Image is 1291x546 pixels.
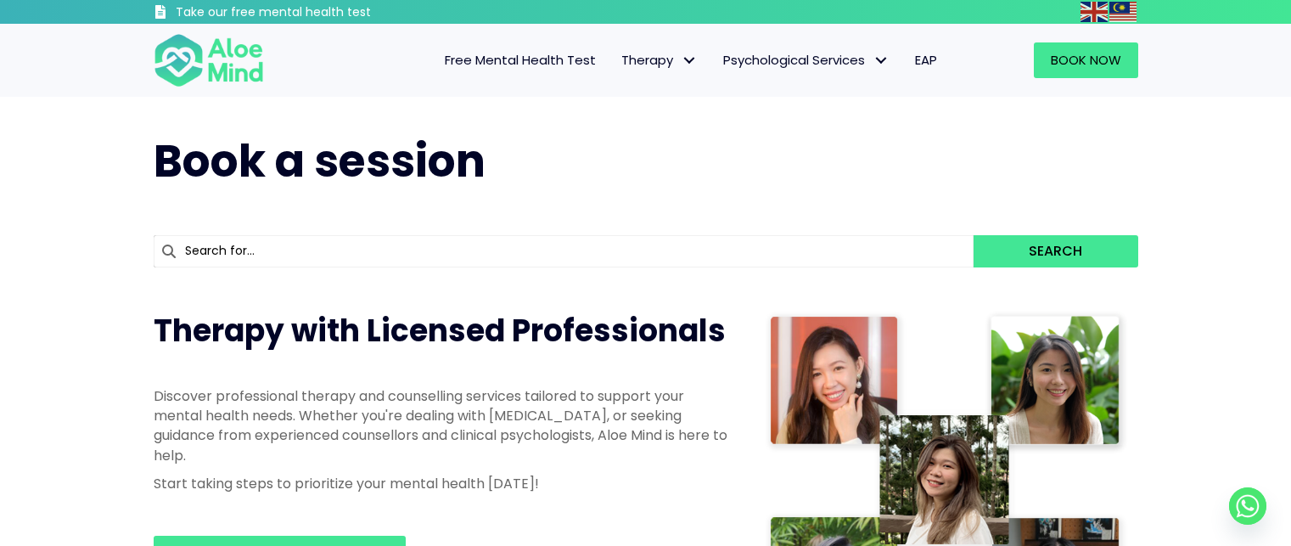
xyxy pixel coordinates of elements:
span: Therapy [621,51,698,69]
span: EAP [915,51,937,69]
span: Psychological Services [723,51,890,69]
a: Whatsapp [1229,487,1266,525]
a: Malay [1109,2,1138,21]
a: Book Now [1034,42,1138,78]
a: EAP [902,42,950,78]
a: Take our free mental health test [154,4,462,24]
a: TherapyTherapy: submenu [609,42,710,78]
span: Free Mental Health Test [445,51,596,69]
input: Search for... [154,235,974,267]
a: English [1081,2,1109,21]
img: ms [1109,2,1137,22]
span: Book a session [154,130,486,192]
nav: Menu [286,42,950,78]
h3: Take our free mental health test [176,4,462,21]
span: Therapy: submenu [677,48,702,73]
a: Psychological ServicesPsychological Services: submenu [710,42,902,78]
a: Free Mental Health Test [432,42,609,78]
img: en [1081,2,1108,22]
span: Psychological Services: submenu [869,48,894,73]
p: Discover professional therapy and counselling services tailored to support your mental health nee... [154,386,731,465]
button: Search [974,235,1137,267]
span: Therapy with Licensed Professionals [154,309,726,352]
p: Start taking steps to prioritize your mental health [DATE]! [154,474,731,493]
span: Book Now [1051,51,1121,69]
img: Aloe mind Logo [154,32,264,88]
